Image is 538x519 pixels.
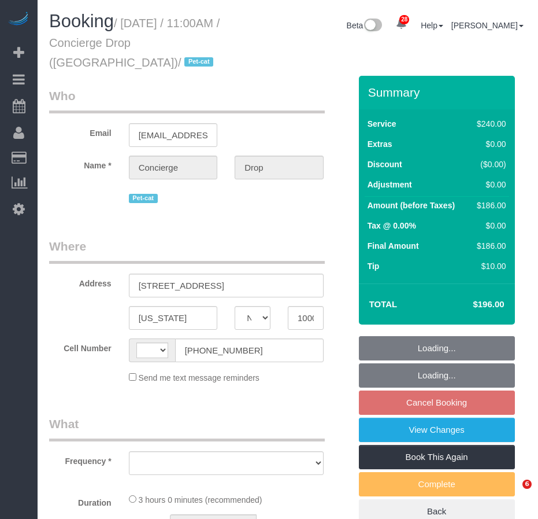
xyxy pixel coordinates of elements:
span: Pet-cat [129,194,158,203]
label: Email [40,123,120,139]
legend: Who [49,87,325,113]
input: Zip Code [288,306,324,330]
span: 6 [522,480,532,489]
label: Discount [368,159,402,170]
label: Extras [368,138,392,150]
iframe: Intercom live chat [499,480,526,507]
span: / [178,56,217,69]
div: $0.00 [472,220,506,231]
label: Service [368,118,396,130]
span: Send me text message reminders [139,373,259,382]
div: $186.00 [472,200,506,211]
a: Book This Again [359,445,515,469]
div: ($0.00) [472,159,506,170]
a: [PERSON_NAME] [451,21,524,30]
span: Pet-cat [184,57,213,67]
h4: $196.00 [438,300,504,310]
a: Beta [347,21,383,30]
div: $0.00 [472,138,506,150]
div: $186.00 [472,240,506,252]
a: View Changes [359,418,515,442]
label: Final Amount [368,240,419,252]
legend: Where [49,238,325,264]
div: $10.00 [472,260,506,272]
input: City [129,306,218,330]
input: First Name [129,156,218,179]
label: Address [40,274,120,289]
label: Cell Number [40,338,120,354]
label: Frequency * [40,451,120,467]
small: / [DATE] / 11:00AM / Concierge Drop ([GEOGRAPHIC_DATA]) [49,17,220,69]
a: Help [421,21,443,30]
img: New interface [363,19,382,34]
h3: Summary [368,86,509,99]
span: Booking [49,11,114,31]
input: Last Name [235,156,324,179]
strong: Total [369,299,398,309]
div: $240.00 [472,118,506,130]
label: Name * [40,156,120,171]
label: Duration [40,493,120,509]
label: Adjustment [368,179,412,190]
input: Email [129,123,218,147]
label: Tax @ 0.00% [368,220,416,231]
label: Tip [368,260,380,272]
legend: What [49,415,325,441]
input: Cell Number [175,338,324,362]
a: 28 [390,12,413,37]
label: Amount (before Taxes) [368,200,455,211]
span: 3 hours 0 minutes (recommended) [139,495,262,505]
span: 28 [399,15,409,24]
div: $0.00 [472,179,506,190]
img: Automaid Logo [7,12,30,28]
